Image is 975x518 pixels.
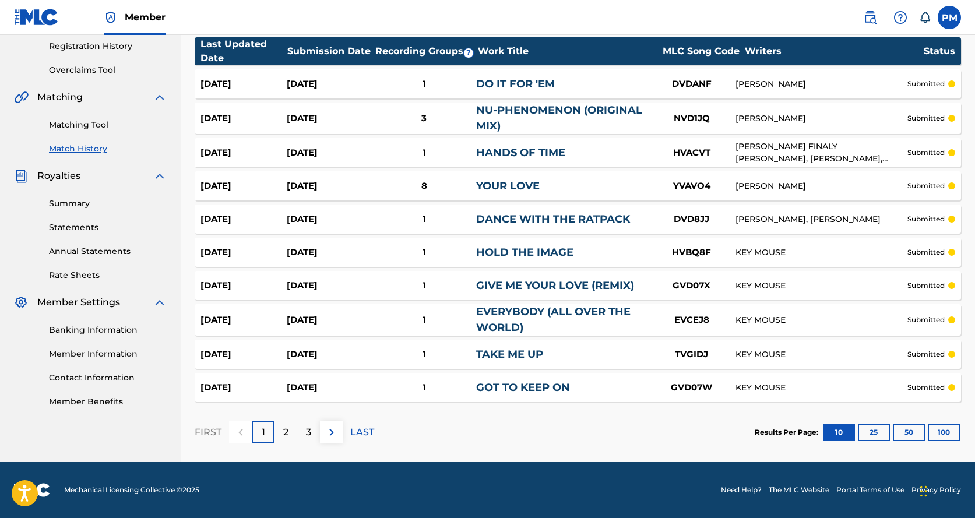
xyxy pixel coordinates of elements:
div: Help [889,6,912,29]
div: 1 [372,313,476,327]
div: [DATE] [287,381,373,394]
p: 2 [283,425,288,439]
span: Royalties [37,169,80,183]
img: expand [153,169,167,183]
a: DANCE WITH THE RATPACK [476,213,630,225]
div: [DATE] [200,112,287,125]
div: Last Updated Date [200,37,287,65]
div: KEY MOUSE [735,280,907,292]
div: [DATE] [287,179,373,193]
img: search [863,10,877,24]
a: EVERYBODY (ALL OVER THE WORLD) [476,305,631,334]
a: GIVE ME YOUR LOVE (REMIX) [476,279,634,292]
div: 1 [372,146,476,160]
div: [DATE] [200,246,287,259]
a: Member Benefits [49,396,167,408]
span: Matching [37,90,83,104]
a: Overclaims Tool [49,64,167,76]
div: [DATE] [200,313,287,327]
div: [PERSON_NAME] FINALY [PERSON_NAME], [PERSON_NAME], [PERSON_NAME], [PERSON_NAME] [735,140,907,165]
iframe: Resource Center [942,339,975,433]
div: [DATE] [287,348,373,361]
a: Banking Information [49,324,167,336]
div: [DATE] [287,279,373,293]
p: submitted [907,181,945,191]
a: HOLD THE IMAGE [476,246,573,259]
button: 100 [928,424,960,441]
p: LAST [350,425,374,439]
p: submitted [907,79,945,89]
div: Submission Date [287,44,374,58]
div: [DATE] [200,213,287,226]
p: submitted [907,315,945,325]
div: DVD8JJ [648,213,735,226]
a: Matching Tool [49,119,167,131]
p: submitted [907,113,945,124]
img: expand [153,90,167,104]
a: Privacy Policy [911,485,961,495]
a: Statements [49,221,167,234]
a: GOT TO KEEP ON [476,381,570,394]
div: 3 [372,112,476,125]
span: Mechanical Licensing Collective © 2025 [64,485,199,495]
div: 1 [372,213,476,226]
div: 1 [372,381,476,394]
div: KEY MOUSE [735,348,907,361]
div: HVACVT [648,146,735,160]
div: Status [924,44,955,58]
div: GVD07W [648,381,735,394]
p: 1 [262,425,265,439]
p: submitted [907,147,945,158]
div: User Menu [938,6,961,29]
p: 3 [306,425,311,439]
a: NU-PHENOMENON (ORIGINAL MIX) [476,104,642,132]
a: Rate Sheets [49,269,167,281]
a: Annual Statements [49,245,167,258]
img: Royalties [14,169,28,183]
img: MLC Logo [14,9,59,26]
div: GVD07X [648,279,735,293]
button: 25 [858,424,890,441]
img: logo [14,483,50,497]
div: [DATE] [287,77,373,91]
p: submitted [907,349,945,360]
div: DVDANF [648,77,735,91]
div: NVD1JQ [648,112,735,125]
a: YOUR LOVE [476,179,540,192]
div: [DATE] [287,246,373,259]
div: Writers [745,44,924,58]
p: submitted [907,214,945,224]
span: ? [464,48,473,58]
a: TAKE ME UP [476,348,543,361]
div: EVCEJ8 [648,313,735,327]
div: Drag [920,474,927,509]
div: HVBQ8F [648,246,735,259]
div: MLC Song Code [657,44,745,58]
div: [PERSON_NAME] [735,78,907,90]
a: Need Help? [721,485,762,495]
div: [PERSON_NAME] [735,112,907,125]
div: KEY MOUSE [735,314,907,326]
div: [DATE] [287,313,373,327]
img: Top Rightsholder [104,10,118,24]
div: 1 [372,77,476,91]
p: Results Per Page: [755,427,821,438]
p: FIRST [195,425,221,439]
p: submitted [907,247,945,258]
a: DO IT FOR 'EM [476,77,555,90]
img: expand [153,295,167,309]
div: [DATE] [200,348,287,361]
img: right [325,425,339,439]
p: submitted [907,382,945,393]
div: Recording Groups [374,44,478,58]
div: KEY MOUSE [735,382,907,394]
iframe: Chat Widget [917,462,975,518]
div: 1 [372,279,476,293]
div: [DATE] [200,146,287,160]
div: [PERSON_NAME] [735,180,907,192]
div: [DATE] [200,381,287,394]
p: submitted [907,280,945,291]
img: Member Settings [14,295,28,309]
button: 10 [823,424,855,441]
